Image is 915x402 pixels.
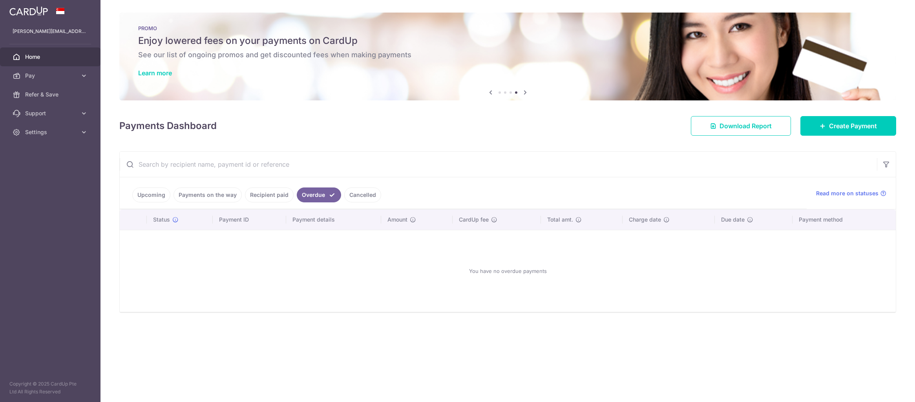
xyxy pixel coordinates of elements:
[344,187,381,202] a: Cancelled
[174,187,242,202] a: Payments on the way
[459,216,489,224] span: CardUp fee
[829,121,877,131] span: Create Payment
[25,53,77,61] span: Home
[387,216,407,224] span: Amount
[691,116,791,136] a: Download Report
[286,209,381,230] th: Payment details
[25,91,77,98] span: Refer & Save
[297,187,341,202] a: Overdue
[25,109,77,117] span: Support
[865,378,907,398] iframe: Opens a widget where you can find more information
[25,128,77,136] span: Settings
[800,116,896,136] a: Create Payment
[720,121,772,131] span: Download Report
[119,13,896,100] img: Latest Promos banner
[721,216,745,224] span: Due date
[25,72,77,80] span: Pay
[816,189,886,197] a: Read more on statuses
[120,152,877,177] input: Search by recipient name, payment id or reference
[816,189,878,197] span: Read more on statuses
[13,27,88,35] p: [PERSON_NAME][EMAIL_ADDRESS][DOMAIN_NAME]
[138,25,877,31] p: PROMO
[153,216,170,224] span: Status
[129,236,886,306] div: You have no overdue payments
[629,216,661,224] span: Charge date
[119,119,217,133] h4: Payments Dashboard
[547,216,573,224] span: Total amt.
[9,6,48,16] img: CardUp
[793,209,896,230] th: Payment method
[138,50,877,60] h6: See our list of ongoing promos and get discounted fees when making payments
[132,187,170,202] a: Upcoming
[245,187,294,202] a: Recipient paid
[138,69,172,77] a: Learn more
[138,35,877,47] h5: Enjoy lowered fees on your payments on CardUp
[213,209,286,230] th: Payment ID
